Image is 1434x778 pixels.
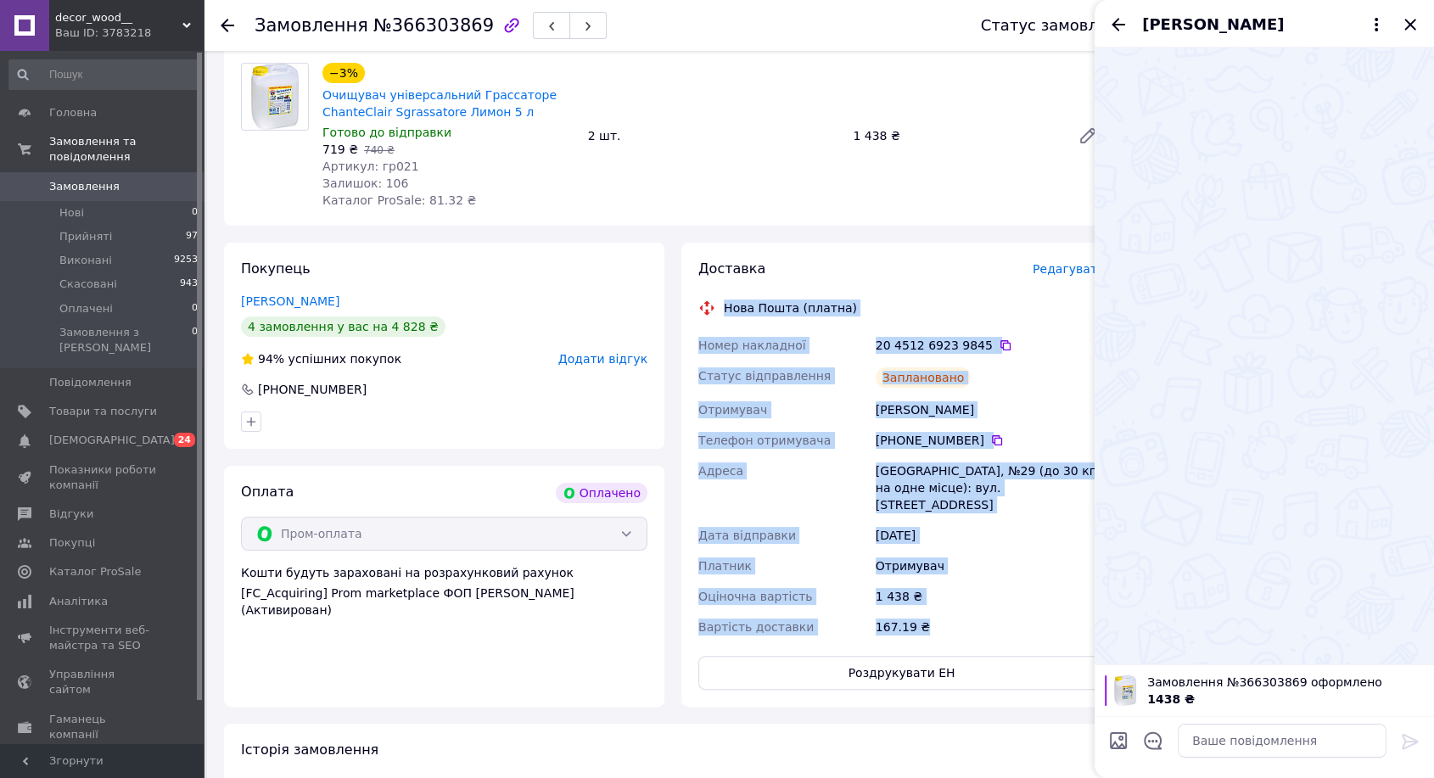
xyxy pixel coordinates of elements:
span: №366303869 [373,15,494,36]
div: −3% [322,63,365,83]
span: Дата відправки [698,529,796,542]
span: Доставка [698,260,765,277]
span: Статус відправлення [698,369,831,383]
span: 943 [180,277,198,292]
div: Статус замовлення [981,17,1137,34]
a: Редагувати [1071,119,1105,153]
span: Залишок: 106 [322,176,408,190]
span: Замовлення та повідомлення [49,134,204,165]
div: Оплачено [556,483,647,503]
span: Показники роботи компанії [49,462,157,493]
div: [PHONE_NUMBER] [876,432,1105,449]
div: [PERSON_NAME] [872,395,1108,425]
span: [PERSON_NAME] [1142,14,1284,36]
span: Аналітика [49,594,108,609]
span: [DEMOGRAPHIC_DATA] [49,433,175,448]
a: Очищувач універсальний Грассаторе ChanteClair Sgrassatore Лимон 5 л [322,88,557,119]
span: Вартість доставки [698,620,814,634]
span: Артикул: гр021 [322,160,419,173]
span: Отримувач [698,403,767,417]
div: Повернутися назад [221,17,234,34]
span: Оплачені [59,301,113,316]
span: Гаманець компанії [49,712,157,742]
span: Виконані [59,253,112,268]
span: Платник [698,559,752,573]
span: Каталог ProSale: 81.32 ₴ [322,193,476,207]
span: Товари та послуги [49,404,157,419]
img: 5679371745_w100_h100_ochischuvach-universalnij-grassatore.jpg [1114,675,1136,706]
span: Оплата [241,484,294,500]
div: [GEOGRAPHIC_DATA], №29 (до 30 кг на одне місце): вул. [STREET_ADDRESS] [872,456,1108,520]
span: Готово до відправки [322,126,451,139]
span: Замовлення №366303869 оформлено [1147,674,1424,691]
span: decor_wood__ [55,10,182,25]
span: 0 [192,301,198,316]
img: Очищувач універсальний Грассаторе ChanteClair Sgrassatore Лимон 5 л [251,64,300,130]
span: 97 [186,229,198,244]
button: [PERSON_NAME] [1142,14,1386,36]
input: Пошук [8,59,199,90]
div: [DATE] [872,520,1108,551]
div: Ваш ID: 3783218 [55,25,204,41]
div: [PHONE_NUMBER] [256,381,368,398]
a: [PERSON_NAME] [241,294,339,308]
span: 740 ₴ [364,144,395,156]
span: Редагувати [1033,262,1105,276]
div: Нова Пошта (платна) [720,299,861,316]
div: 1 438 ₴ [872,581,1108,612]
span: 9253 [174,253,198,268]
span: 0 [192,325,198,355]
span: Відгуки [49,507,93,522]
span: Номер накладної [698,339,806,352]
span: 1438 ₴ [1147,692,1195,706]
span: Каталог ProSale [49,564,141,579]
div: 167.19 ₴ [872,612,1108,642]
div: 2 шт. [581,124,847,148]
span: Покупець [241,260,311,277]
button: Назад [1108,14,1129,35]
span: 94% [258,352,284,366]
span: Телефон отримувача [698,434,831,447]
span: Скасовані [59,277,117,292]
span: 0 [192,205,198,221]
span: Оціночна вартість [698,590,812,603]
span: Повідомлення [49,375,132,390]
span: Головна [49,105,97,120]
span: 24 [174,433,195,447]
span: Замовлення [255,15,368,36]
button: Закрити [1400,14,1420,35]
span: Історія замовлення [241,742,378,758]
span: Замовлення [49,179,120,194]
span: Покупці [49,535,95,551]
span: 719 ₴ [322,143,358,156]
span: Додати відгук [558,352,647,366]
div: [FC_Acquiring] Prom marketplace ФОП [PERSON_NAME] (Активирован) [241,585,647,618]
div: 4 замовлення у вас на 4 828 ₴ [241,316,445,337]
span: Управління сайтом [49,667,157,697]
span: Замовлення з [PERSON_NAME] [59,325,192,355]
button: Відкрити шаблони відповідей [1142,730,1164,752]
div: Заплановано [876,367,972,388]
span: Прийняті [59,229,112,244]
div: 20 4512 6923 9845 [876,337,1105,354]
div: успішних покупок [241,350,401,367]
span: Нові [59,205,84,221]
div: 1 438 ₴ [846,124,1064,148]
span: Адреса [698,464,743,478]
div: Отримувач [872,551,1108,581]
span: Інструменти веб-майстра та SEO [49,623,157,653]
div: Кошти будуть зараховані на розрахунковий рахунок [241,564,647,618]
button: Роздрукувати ЕН [698,656,1105,690]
